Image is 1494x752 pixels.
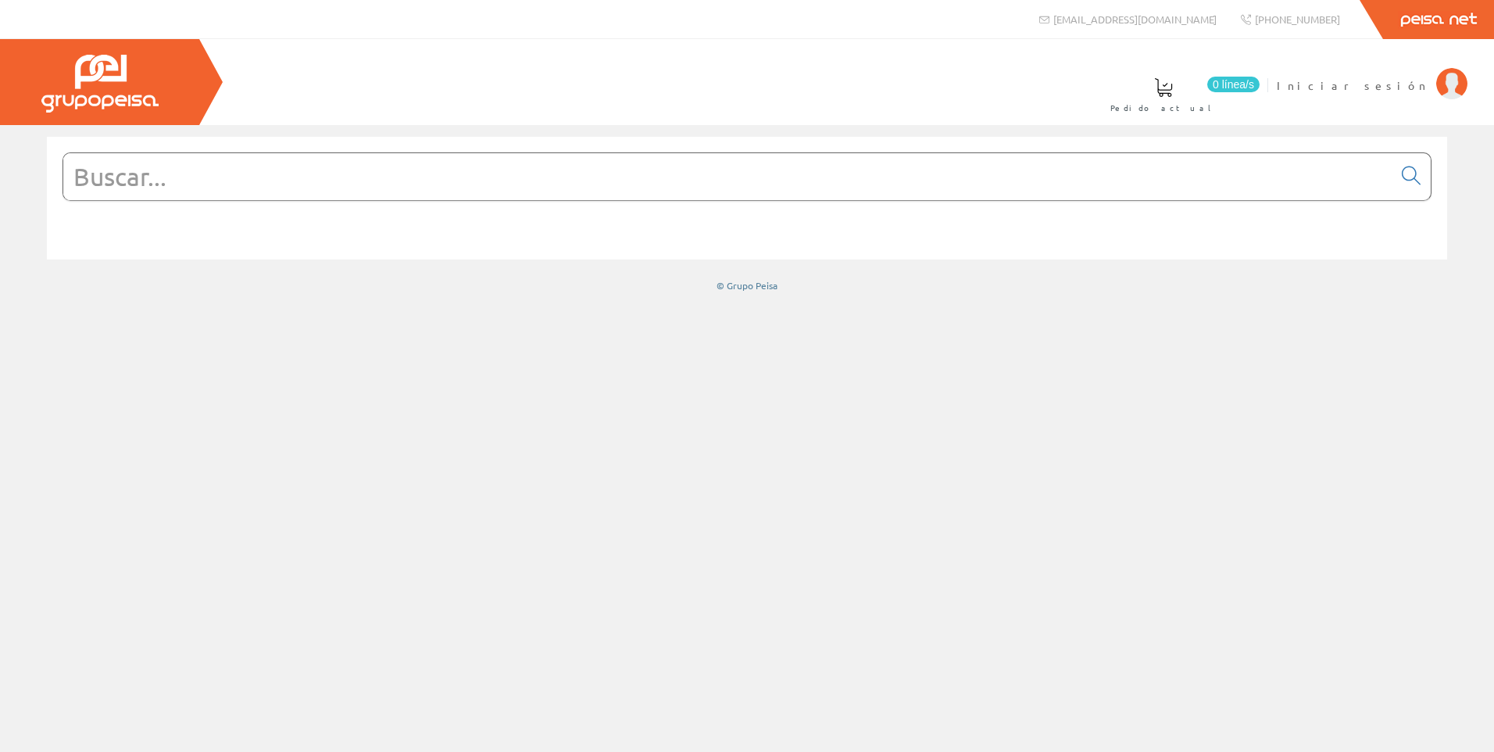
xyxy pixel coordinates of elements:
span: Pedido actual [1110,100,1217,116]
img: Grupo Peisa [41,55,159,113]
span: Iniciar sesión [1277,77,1428,93]
div: © Grupo Peisa [47,279,1447,292]
a: Iniciar sesión [1277,65,1467,80]
span: [PHONE_NUMBER] [1255,13,1340,26]
span: 0 línea/s [1207,77,1260,92]
input: Buscar... [63,153,1392,200]
span: [EMAIL_ADDRESS][DOMAIN_NAME] [1053,13,1217,26]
